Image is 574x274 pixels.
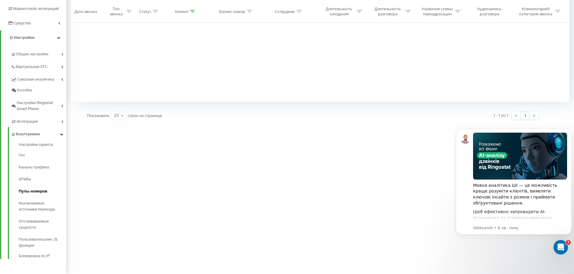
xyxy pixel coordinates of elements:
span: Настройки Ringostat Smart Phone [17,100,61,112]
a: Интеграция [11,114,66,127]
span: Отслеживаемые сущности [19,218,63,230]
a: Сквозная аналитика [11,72,66,85]
a: Настройки Ringostat Smart Phone [11,96,66,114]
a: Коллбек [11,85,66,96]
a: 1 [521,111,530,120]
span: Пулы номеров [19,188,47,194]
span: строк на странице [128,113,162,118]
span: Блокировка по IP [19,253,50,259]
a: Настройки скрипта [19,142,66,149]
span: XPaths [19,176,31,182]
span: 3 [566,240,571,245]
div: Аудиозапись разговора [470,6,509,17]
div: Клиент [175,9,188,14]
span: Настройки скрипта [19,142,53,148]
span: Виртуальная АТС [16,64,48,70]
span: Маркетплейс интеграций [13,6,59,11]
span: Показывать [87,113,110,118]
div: Длительность ожидания [323,6,355,17]
span: Гео [19,152,25,158]
div: Бизнес номер [219,9,245,14]
a: Коллтрекинг [11,127,66,140]
a: Гео [19,149,66,161]
span: Исключаемые источники перехода [19,200,63,212]
span: Общие настройки [16,51,48,57]
iframe: Intercom live chat [554,240,568,254]
a: Пулы номеров [19,185,66,197]
div: Название схемы переадресации [421,6,453,17]
div: 25 [114,112,119,119]
span: Коллбек [17,87,32,93]
a: Отслеживаемые сущности [19,215,66,233]
a: Общие настройки [11,47,66,60]
a: Блокировка по IP [19,251,66,259]
a: Виртуальная АТС [11,60,66,72]
span: Настройки [14,35,35,40]
div: Статус [139,9,151,14]
div: Тип звонка [108,6,125,17]
span: Пользовательские JS функции [19,236,63,248]
div: Длительность разговора [372,6,404,17]
a: Каналы трафика [19,161,66,173]
span: Интеграция [17,119,38,125]
a: Исключаемые источники перехода [19,197,66,215]
a: Пользовательские JS функции [19,233,66,251]
div: 1 - 1 из 1 [493,112,509,118]
div: Комментарий/категория звонка [518,6,554,17]
span: Коллтрекинг [16,131,40,137]
div: Дата звонка [74,9,97,14]
span: Сквозная аналитика [17,76,54,82]
a: XPaths [19,173,66,185]
a: Настройки [1,30,66,45]
span: Каналы трафика [19,164,49,170]
div: Сотрудник [275,9,295,14]
span: Средства [14,21,31,25]
iframe: Intercom notifications повідомлення [453,120,574,258]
